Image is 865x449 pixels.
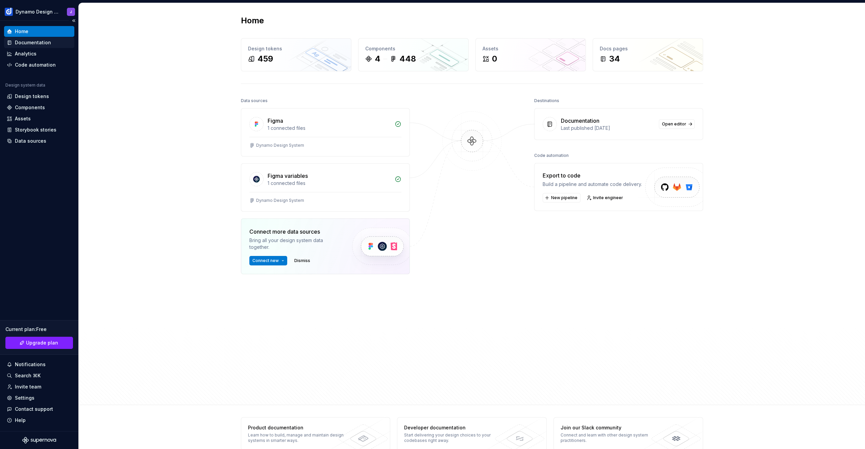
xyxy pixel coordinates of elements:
span: New pipeline [551,195,577,200]
div: Product documentation [248,424,346,431]
div: Dynamo Design System [256,143,304,148]
a: Documentation [4,37,74,48]
div: Start delivering your design choices to your codebases right away. [404,432,502,443]
div: Data sources [241,96,268,105]
div: Documentation [15,39,51,46]
div: J [70,9,72,15]
a: Invite team [4,381,74,392]
span: Open editor [662,121,686,127]
div: 448 [399,53,416,64]
div: Settings [15,395,34,401]
div: Components [15,104,45,111]
a: Figma1 connected filesDynamo Design System [241,108,410,157]
span: Invite engineer [593,195,623,200]
div: Documentation [561,117,599,125]
div: Assets [15,115,31,122]
div: Build a pipeline and automate code delivery. [543,181,642,188]
div: Dynamo Design System [16,8,59,15]
div: Developer documentation [404,424,502,431]
div: Destinations [534,96,559,105]
div: Docs pages [600,45,696,52]
a: Home [4,26,74,37]
div: Learn how to build, manage and maintain design systems in smarter ways. [248,432,346,443]
button: Help [4,415,74,426]
div: Dynamo Design System [256,198,304,203]
div: Last published [DATE] [561,125,655,132]
div: Storybook stories [15,126,56,133]
a: Assets0 [475,38,586,71]
a: Docs pages34 [593,38,703,71]
a: Design tokens459 [241,38,351,71]
div: Analytics [15,50,36,57]
button: Contact support [4,404,74,415]
div: Connect more data sources [249,228,341,236]
div: Components [365,45,462,52]
button: Notifications [4,359,74,370]
span: Dismiss [294,258,310,263]
div: Code automation [15,62,56,68]
div: Figma variables [268,172,308,180]
div: 0 [492,53,497,64]
a: Invite engineer [585,193,626,203]
button: New pipeline [543,193,580,203]
div: Help [15,417,26,424]
div: 34 [609,53,620,64]
div: Current plan : Free [5,326,73,333]
a: Open editor [659,119,695,129]
button: Dismiss [291,256,313,265]
div: Code automation [534,151,569,160]
div: Notifications [15,361,46,368]
div: Assets [483,45,579,52]
div: Home [15,28,28,35]
div: Export to code [543,171,642,180]
button: Connect new [249,256,287,265]
div: Design tokens [15,93,49,100]
a: Settings [4,393,74,403]
div: Invite team [15,383,41,390]
a: Storybook stories [4,124,74,135]
a: Analytics [4,48,74,59]
div: 459 [257,53,273,64]
a: Data sources [4,136,74,146]
div: Figma [268,117,283,125]
span: Upgrade plan [26,339,58,346]
div: Join our Slack community [561,424,659,431]
div: Contact support [15,406,53,412]
h2: Home [241,15,264,26]
div: Design system data [5,82,45,88]
img: c5f292b4-1c74-4827-b374-41971f8eb7d9.png [5,8,13,16]
div: 1 connected files [268,125,391,132]
div: Data sources [15,138,46,144]
div: 1 connected files [268,180,391,187]
a: Figma variables1 connected filesDynamo Design System [241,163,410,212]
span: Connect new [252,258,279,263]
div: Design tokens [248,45,344,52]
button: Dynamo Design SystemJ [1,4,77,19]
a: Design tokens [4,91,74,102]
a: Code automation [4,60,74,70]
button: Collapse sidebar [69,16,78,25]
a: Upgrade plan [5,337,73,349]
div: Connect and learn with other design system practitioners. [561,432,659,443]
a: Components [4,102,74,113]
a: Components4448 [358,38,469,71]
a: Assets [4,113,74,124]
svg: Supernova Logo [22,437,56,444]
button: Search ⌘K [4,370,74,381]
div: 4 [375,53,380,64]
div: Bring all your design system data together. [249,237,341,251]
div: Search ⌘K [15,372,41,379]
